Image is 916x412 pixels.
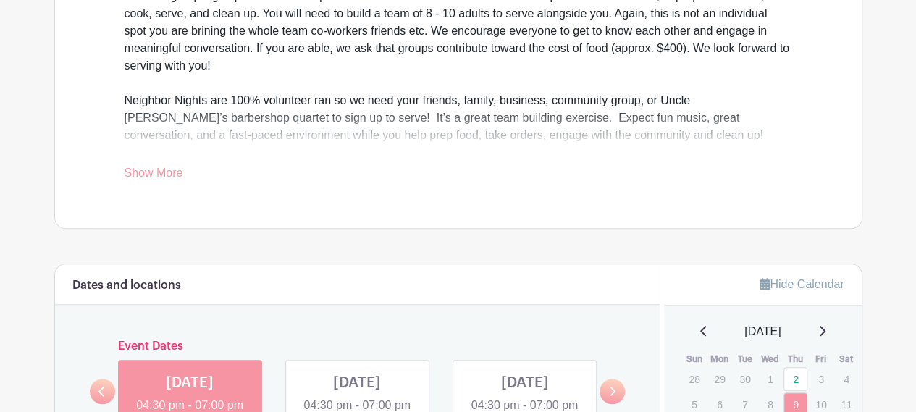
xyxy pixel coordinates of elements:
[115,340,600,353] h6: Event Dates
[744,323,781,340] span: [DATE]
[681,352,707,366] th: Sun
[783,352,808,366] th: Thu
[809,368,833,390] p: 3
[834,368,858,390] p: 4
[125,75,792,161] div: Neighbor Nights are 100% volunteer ran so we need your friends, family, business, community group...
[758,368,782,390] p: 1
[125,167,183,185] a: Show More
[733,368,757,390] p: 30
[757,352,783,366] th: Wed
[72,279,181,293] h6: Dates and locations
[833,352,859,366] th: Sat
[732,352,757,366] th: Tue
[707,352,732,366] th: Mon
[707,368,731,390] p: 29
[783,367,807,391] a: 2
[682,368,706,390] p: 28
[760,278,844,290] a: Hide Calendar
[808,352,833,366] th: Fri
